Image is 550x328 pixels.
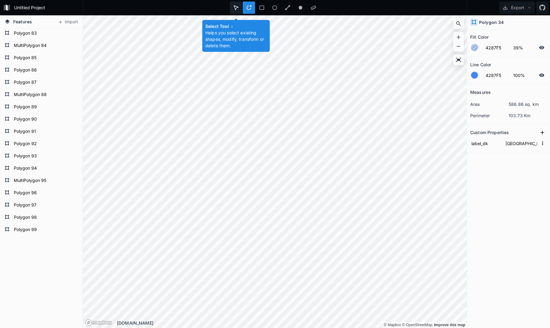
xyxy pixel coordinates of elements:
span: v [231,24,233,29]
dd: 586.86 sq. km [509,101,547,107]
a: Map feedback [434,323,465,327]
h2: Line Color [470,60,491,69]
a: Mapbox [384,323,401,327]
span: Features [13,18,32,25]
a: Mapbox logo [85,319,112,326]
h4: Select Tool [205,23,267,29]
input: Empty [504,139,538,148]
h4: Polygon 34 [479,19,504,25]
dt: area [470,101,509,107]
p: Helps you select existing shapes, modify, transform or delete them. [205,29,267,49]
dd: 103.73 Km [509,112,547,119]
div: [DOMAIN_NAME] [117,320,467,326]
input: Name [470,139,501,148]
button: Export [499,2,535,14]
a: OpenStreetMap [402,323,432,327]
h2: Measures [470,87,491,97]
dt: perimeter [470,112,509,119]
h2: Fill Color [470,32,489,42]
h2: Custom Properties [470,128,509,137]
button: Import [55,17,81,27]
